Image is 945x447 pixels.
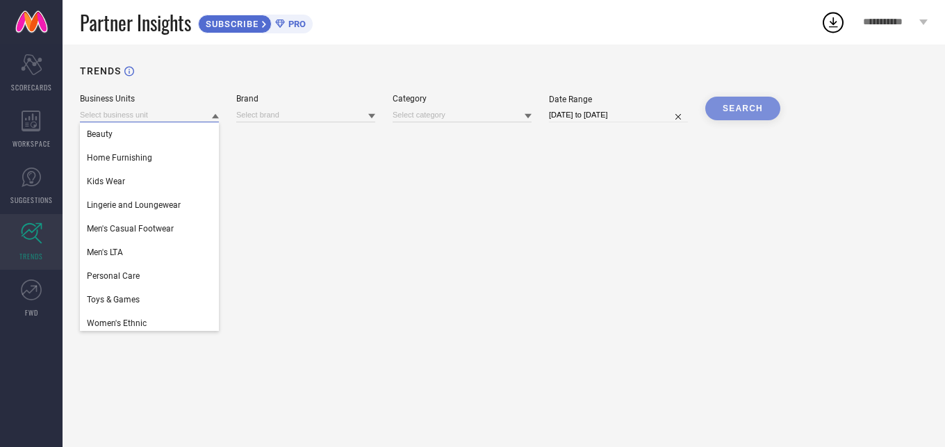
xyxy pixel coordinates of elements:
[80,170,219,193] div: Kids Wear
[80,94,219,104] div: Business Units
[199,19,262,29] span: SUBSCRIBE
[87,318,147,328] span: Women's Ethnic
[80,65,121,76] h1: TRENDS
[87,295,140,304] span: Toys & Games
[87,153,152,163] span: Home Furnishing
[25,307,38,318] span: FWD
[80,193,219,217] div: Lingerie and Loungewear
[87,200,181,210] span: Lingerie and Loungewear
[285,19,306,29] span: PRO
[19,251,43,261] span: TRENDS
[236,94,375,104] div: Brand
[10,195,53,205] span: SUGGESTIONS
[821,10,846,35] div: Open download list
[80,288,219,311] div: Toys & Games
[80,108,219,122] input: Select business unit
[87,177,125,186] span: Kids Wear
[80,217,219,241] div: Men's Casual Footwear
[549,108,688,122] input: Select date range
[236,108,375,122] input: Select brand
[80,241,219,264] div: Men's LTA
[13,138,51,149] span: WORKSPACE
[87,129,113,139] span: Beauty
[87,271,140,281] span: Personal Care
[80,8,191,37] span: Partner Insights
[80,264,219,288] div: Personal Care
[87,247,123,257] span: Men's LTA
[393,94,532,104] div: Category
[198,11,313,33] a: SUBSCRIBEPRO
[80,146,219,170] div: Home Furnishing
[11,82,52,92] span: SCORECARDS
[393,108,532,122] input: Select category
[549,95,688,104] div: Date Range
[80,311,219,335] div: Women's Ethnic
[87,224,174,234] span: Men's Casual Footwear
[80,122,219,146] div: Beauty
